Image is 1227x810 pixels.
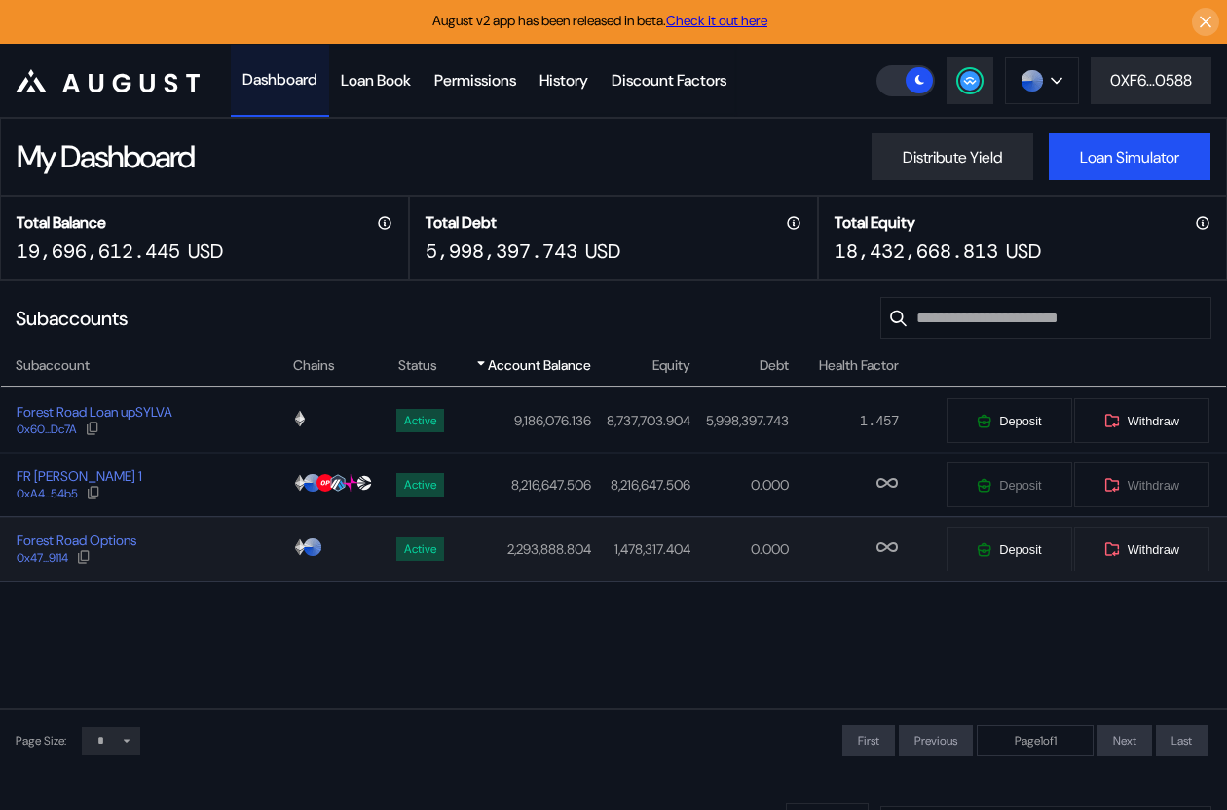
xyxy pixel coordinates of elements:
div: 19,696,612.445 [17,239,180,264]
img: chain logo [304,538,321,556]
td: 1,478,317.404 [592,517,691,581]
button: Deposit [946,461,1072,508]
button: Next [1097,725,1152,756]
td: 5,998,397.743 [691,388,790,453]
div: USD [1006,239,1041,264]
div: 0x60...Dc7A [17,423,77,436]
span: Deposit [999,478,1041,493]
div: History [539,70,588,91]
span: First [858,733,879,749]
span: Deposit [999,542,1041,557]
img: chain logo [1022,70,1043,92]
img: chain logo [329,474,347,492]
div: 5,998,397.743 [426,239,577,264]
div: Discount Factors [612,70,726,91]
button: Distribute Yield [872,133,1033,180]
div: USD [585,239,620,264]
img: chain logo [291,538,309,556]
button: Withdraw [1073,461,1210,508]
div: Forest Road Options [17,532,136,549]
div: Subaccounts [16,306,128,331]
div: Page Size: [16,733,66,749]
img: chain logo [342,474,359,492]
td: 8,216,647.506 [454,453,591,517]
div: My Dashboard [17,136,194,177]
span: Withdraw [1128,542,1179,557]
button: First [842,725,895,756]
td: 9,186,076.136 [454,388,591,453]
button: Loan Simulator [1049,133,1210,180]
button: Withdraw [1073,526,1210,572]
button: Withdraw [1073,397,1210,444]
span: Deposit [999,414,1041,428]
button: Last [1156,725,1208,756]
h2: Total Equity [835,212,915,233]
span: Equity [652,355,690,376]
span: Withdraw [1128,478,1179,493]
div: 18,432,668.813 [835,239,998,264]
div: Active [404,478,436,492]
span: Last [1171,733,1192,749]
span: Status [398,355,437,376]
div: 0x47...9114 [17,551,68,565]
td: 8,216,647.506 [592,453,691,517]
td: 0.000 [691,453,790,517]
img: chain logo [291,410,309,427]
span: Health Factor [819,355,899,376]
span: Subaccount [16,355,90,376]
h2: Total Debt [426,212,497,233]
div: Active [404,542,436,556]
div: USD [188,239,223,264]
a: Discount Factors [600,45,738,117]
span: Next [1113,733,1136,749]
button: Deposit [946,526,1072,572]
span: Page 1 of 1 [1015,733,1057,749]
div: Permissions [434,70,516,91]
div: Loan Book [341,70,411,91]
a: History [528,45,600,117]
div: 0XF6...0588 [1110,70,1192,91]
div: Forest Road Loan upSYLVA [17,403,172,421]
div: Dashboard [242,69,317,90]
span: August v2 app has been released in beta. [432,12,767,29]
a: Permissions [423,45,528,117]
img: chain logo [291,474,309,492]
span: Account Balance [488,355,591,376]
div: Distribute Yield [903,147,1002,167]
a: Dashboard [231,45,329,117]
span: Withdraw [1128,414,1179,428]
span: Previous [914,733,957,749]
div: 0xA4...54b5 [17,487,78,500]
button: chain logo [1005,57,1079,104]
div: Active [404,414,436,427]
a: Check it out here [666,12,767,29]
td: 1.457 [790,388,901,453]
img: chain logo [304,474,321,492]
img: chain logo [355,474,373,492]
span: Debt [760,355,789,376]
button: Deposit [946,397,1072,444]
td: 2,293,888.804 [454,517,591,581]
a: Loan Book [329,45,423,117]
img: chain logo [316,474,334,492]
button: Previous [899,725,973,756]
span: Chains [293,355,335,376]
div: FR [PERSON_NAME] 1 [17,467,142,485]
div: Loan Simulator [1080,147,1179,167]
td: 8,737,703.904 [592,388,691,453]
h2: Total Balance [17,212,106,233]
td: 0.000 [691,517,790,581]
button: 0XF6...0588 [1091,57,1211,104]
